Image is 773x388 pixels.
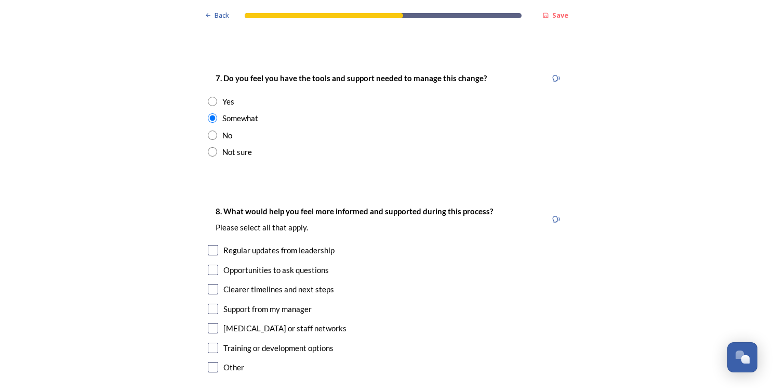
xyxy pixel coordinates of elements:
[216,222,493,233] p: Please select all that apply.
[222,146,252,158] div: Not sure
[223,322,346,334] div: [MEDICAL_DATA] or staff networks
[223,283,334,295] div: Clearer timelines and next steps
[552,10,568,20] strong: Save
[223,361,244,373] div: Other
[223,244,335,256] div: Regular updates from leadership
[222,96,234,108] div: Yes
[222,130,232,141] div: No
[215,10,229,20] span: Back
[216,73,487,83] strong: 7. Do you feel you have the tools and support needed to manage this change?
[223,342,334,354] div: Training or development options
[727,342,757,372] button: Open Chat
[216,206,493,216] strong: 8. What would help you feel more informed and supported during this process?
[222,112,258,124] div: Somewhat
[223,264,329,276] div: Opportunities to ask questions
[223,303,312,315] div: Support from my manager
